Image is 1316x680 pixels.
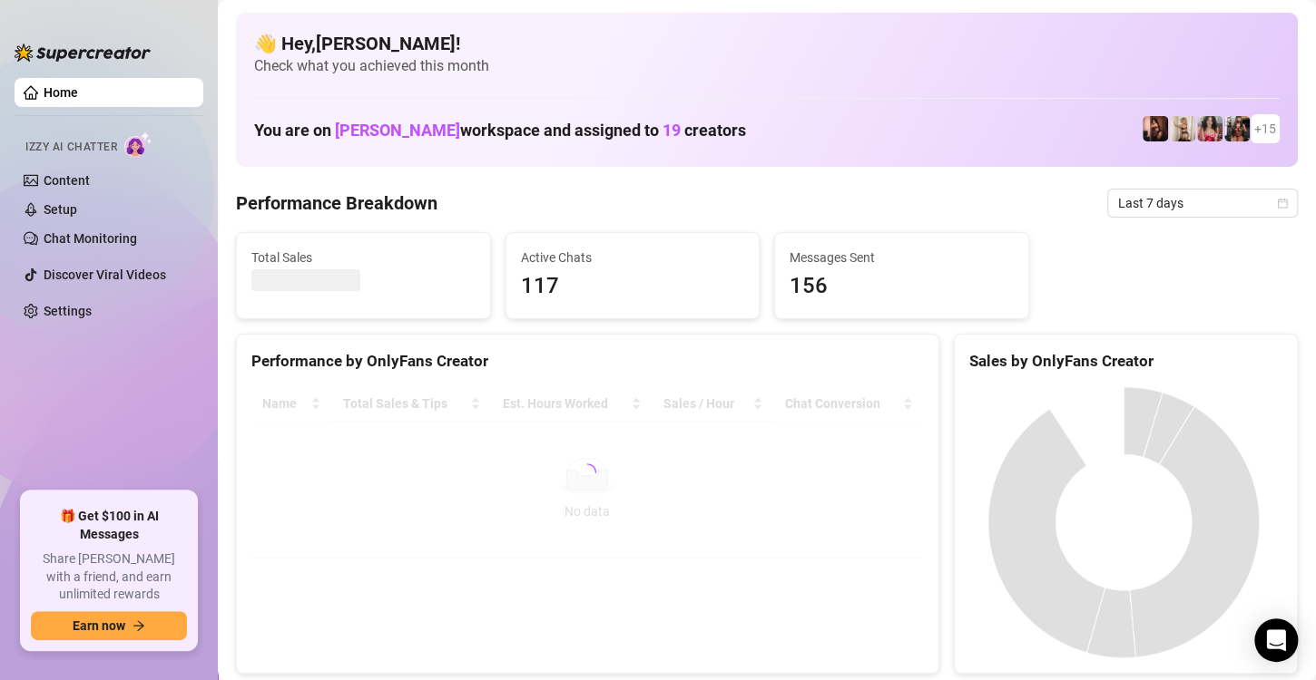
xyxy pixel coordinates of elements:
[1197,116,1223,141] img: Aaliyah (@edmflowerfairy)
[31,611,187,640] button: Earn nowarrow-right
[133,619,145,632] span: arrow-right
[1277,198,1288,209] span: calendar
[236,190,437,216] h4: Performance Breakdown
[44,85,78,100] a: Home
[44,231,137,246] a: Chat Monitoring
[44,304,92,318] a: Settings
[521,248,745,267] span: Active Chats
[44,173,90,188] a: Content
[578,463,596,481] span: loading
[1118,189,1287,217] span: Last 7 days
[1170,116,1195,141] img: Monique (@moneybagmoee)
[251,349,924,374] div: Performance by OnlyFans Creator
[73,618,125,633] span: Earn now
[1254,618,1298,662] div: Open Intercom Messenger
[44,202,77,217] a: Setup
[969,349,1282,374] div: Sales by OnlyFans Creator
[1224,116,1250,141] img: Erica (@ericabanks)
[1254,119,1276,139] span: + 15
[254,121,746,141] h1: You are on workspace and assigned to creators
[15,44,151,62] img: logo-BBDzfeDw.svg
[31,550,187,604] span: Share [PERSON_NAME] with a friend, and earn unlimited rewards
[254,56,1280,76] span: Check what you achieved this month
[790,269,1014,304] span: 156
[124,131,152,158] img: AI Chatter
[1143,116,1168,141] img: Dragonjen710 (@dragonjen)
[251,248,476,267] span: Total Sales
[44,267,166,282] a: Discover Viral Videos
[254,31,1280,56] h4: 👋 Hey, [PERSON_NAME] !
[663,121,681,140] span: 19
[25,139,117,156] span: Izzy AI Chatter
[521,269,745,304] span: 117
[790,248,1014,267] span: Messages Sent
[335,121,460,140] span: [PERSON_NAME]
[31,508,187,543] span: 🎁 Get $100 in AI Messages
